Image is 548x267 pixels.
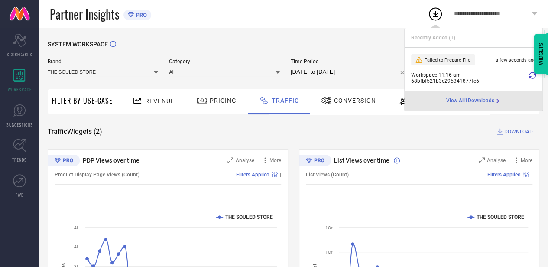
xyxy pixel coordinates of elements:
[269,157,281,163] span: More
[529,72,536,84] div: Retry
[477,214,524,220] text: THE SOULED STORE
[446,98,494,104] span: View All 1 Downloads
[272,97,299,104] span: Traffic
[334,157,389,164] span: List Views over time
[334,97,376,104] span: Conversion
[425,57,470,63] span: Failed to Prepare File
[428,6,443,22] div: Open download list
[225,214,273,220] text: THE SOULED STORE
[487,157,506,163] span: Analyse
[411,35,455,41] span: Recently Added ( 1 )
[236,157,254,163] span: Analyse
[48,59,158,65] span: Brand
[531,172,532,178] span: |
[280,172,281,178] span: |
[299,155,331,168] div: Premium
[48,127,102,136] span: Traffic Widgets ( 2 )
[291,67,408,77] input: Select time period
[291,59,408,65] span: Time Period
[479,157,485,163] svg: Zoom
[145,98,175,104] span: Revenue
[504,127,533,136] span: DOWNLOAD
[210,97,237,104] span: Pricing
[236,172,269,178] span: Filters Applied
[48,41,108,48] span: SYSTEM WORKSPACE
[52,95,113,106] span: Filter By Use-Case
[521,157,532,163] span: More
[169,59,279,65] span: Category
[83,157,139,164] span: PDP Views over time
[50,5,119,23] span: Partner Insights
[7,51,32,58] span: SCORECARDS
[55,172,139,178] span: Product Display Page Views (Count)
[325,225,333,230] text: 1Cr
[496,57,536,63] span: a few seconds ago
[8,86,32,93] span: WORKSPACE
[48,155,80,168] div: Premium
[446,98,501,104] div: Open download page
[74,244,79,249] text: 4L
[306,172,349,178] span: List Views (Count)
[487,172,521,178] span: Filters Applied
[74,225,79,230] text: 4L
[12,156,27,163] span: TRENDS
[325,250,333,254] text: 1Cr
[6,121,33,128] span: SUGGESTIONS
[446,98,501,104] a: View All1Downloads
[227,157,233,163] svg: Zoom
[134,12,147,18] span: PRO
[16,192,24,198] span: FWD
[411,72,527,84] span: Workspace - 11:16-am - 68bfbf521b3e295341877fc6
